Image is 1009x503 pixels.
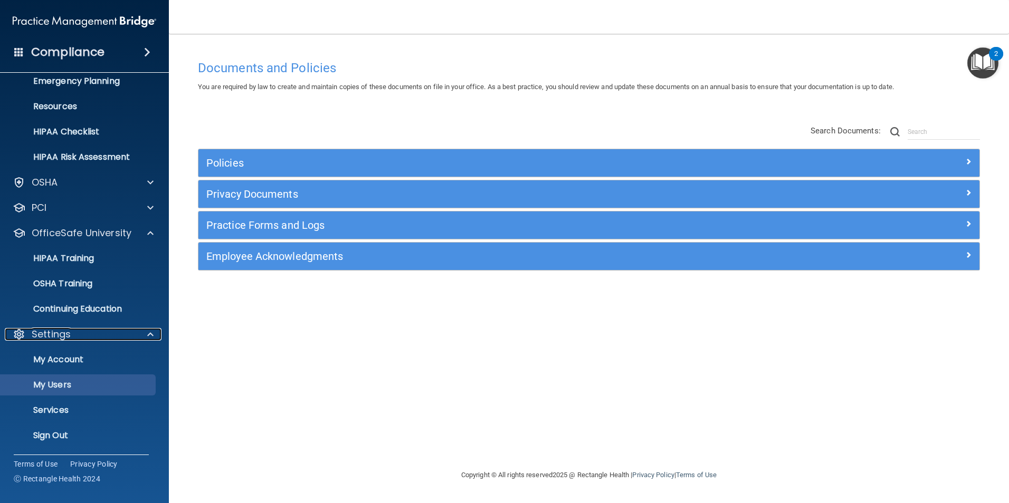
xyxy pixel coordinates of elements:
[32,328,71,341] p: Settings
[632,471,674,479] a: Privacy Policy
[676,471,717,479] a: Terms of Use
[32,201,46,214] p: PCI
[811,126,881,136] span: Search Documents:
[396,458,782,492] div: Copyright © All rights reserved 2025 @ Rectangle Health | |
[70,459,118,469] a: Privacy Policy
[198,83,894,91] span: You are required by law to create and maintain copies of these documents on file in your office. ...
[908,124,980,140] input: Search
[13,176,154,189] a: OSHA
[206,250,776,262] h5: Employee Acknowledgments
[13,328,154,341] a: Settings
[7,278,92,289] p: OSHA Training
[206,157,776,169] h5: Policies
[7,304,151,314] p: Continuing Education
[206,217,972,234] a: Practice Forms and Logs
[7,380,151,390] p: My Users
[7,127,151,137] p: HIPAA Checklist
[206,188,776,200] h5: Privacy Documents
[7,76,151,86] p: Emergency Planning
[7,430,151,441] p: Sign Out
[14,459,58,469] a: Terms of Use
[13,227,154,239] a: OfficeSafe University
[7,101,151,112] p: Resources
[206,154,972,171] a: Policies
[198,61,980,75] h4: Documents and Policies
[13,201,154,214] a: PCI
[32,227,131,239] p: OfficeSafe University
[31,45,104,60] h4: Compliance
[32,176,58,189] p: OSHA
[994,54,998,67] div: 2
[206,248,972,265] a: Employee Acknowledgments
[967,47,998,79] button: Open Resource Center, 2 new notifications
[14,473,100,484] span: Ⓒ Rectangle Health 2024
[7,253,94,264] p: HIPAA Training
[206,186,972,202] a: Privacy Documents
[890,127,900,137] img: ic-search.3b580494.png
[13,11,156,32] img: PMB logo
[7,405,151,415] p: Services
[206,219,776,231] h5: Practice Forms and Logs
[7,152,151,162] p: HIPAA Risk Assessment
[7,354,151,365] p: My Account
